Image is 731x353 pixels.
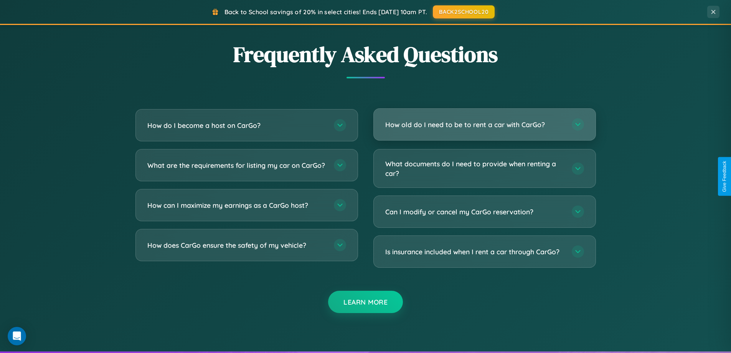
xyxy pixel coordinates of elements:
button: BACK2SCHOOL20 [433,5,495,18]
h3: Is insurance included when I rent a car through CarGo? [385,247,564,257]
h3: Can I modify or cancel my CarGo reservation? [385,207,564,217]
h3: What documents do I need to provide when renting a car? [385,159,564,178]
button: Learn More [328,291,403,313]
h2: Frequently Asked Questions [135,40,596,69]
h3: How does CarGo ensure the safety of my vehicle? [147,240,326,250]
h3: How can I maximize my earnings as a CarGo host? [147,201,326,210]
h3: How do I become a host on CarGo? [147,121,326,130]
span: Back to School savings of 20% in select cities! Ends [DATE] 10am PT. [224,8,427,16]
div: Give Feedback [722,161,727,192]
div: Open Intercom Messenger [8,327,26,345]
h3: How old do I need to be to rent a car with CarGo? [385,120,564,129]
h3: What are the requirements for listing my car on CarGo? [147,161,326,170]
